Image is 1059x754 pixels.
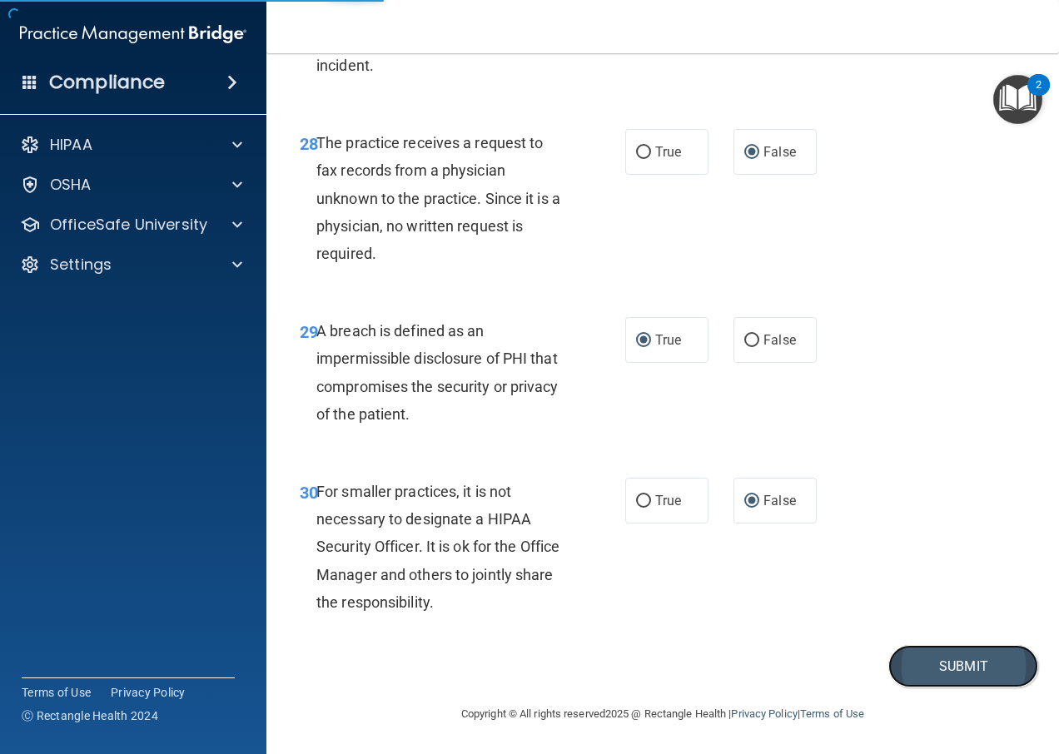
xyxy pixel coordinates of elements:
[636,146,651,159] input: True
[763,493,796,508] span: False
[744,146,759,159] input: False
[763,332,796,348] span: False
[993,75,1042,124] button: Open Resource Center, 2 new notifications
[111,684,186,701] a: Privacy Policy
[20,135,242,155] a: HIPAA
[50,255,112,275] p: Settings
[636,495,651,508] input: True
[316,483,559,611] span: For smaller practices, it is not necessary to designate a HIPAA Security Officer. It is ok for th...
[20,255,242,275] a: Settings
[300,483,318,503] span: 30
[655,144,681,160] span: True
[20,175,242,195] a: OSHA
[800,707,864,720] a: Terms of Use
[20,215,242,235] a: OfficeSafe University
[50,215,207,235] p: OfficeSafe University
[731,707,797,720] a: Privacy Policy
[359,687,967,741] div: Copyright © All rights reserved 2025 @ Rectangle Health | |
[655,332,681,348] span: True
[300,322,318,342] span: 29
[1036,85,1042,107] div: 2
[50,135,92,155] p: HIPAA
[22,684,91,701] a: Terms of Use
[744,335,759,347] input: False
[763,144,796,160] span: False
[888,645,1038,687] button: Submit
[976,639,1039,702] iframe: Drift Widget Chat Controller
[316,322,559,423] span: A breach is defined as an impermissible disclosure of PHI that compromises the security or privac...
[655,493,681,508] span: True
[316,134,560,262] span: The practice receives a request to fax records from a physician unknown to the practice. Since it...
[636,335,651,347] input: True
[300,134,318,154] span: 28
[20,17,246,51] img: PMB logo
[50,175,92,195] p: OSHA
[49,71,165,94] h4: Compliance
[744,495,759,508] input: False
[22,707,158,724] span: Ⓒ Rectangle Health 2024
